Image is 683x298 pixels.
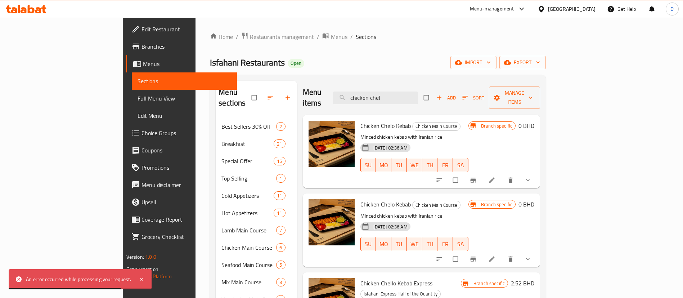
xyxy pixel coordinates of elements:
span: Branch specific [478,123,515,129]
span: Add item [435,92,458,103]
button: delete [503,172,520,188]
div: Special Offer [221,157,274,165]
a: Promotions [126,159,237,176]
a: Upsell [126,194,237,211]
div: items [274,209,285,217]
a: Full Menu View [132,90,237,107]
span: SU [364,239,373,249]
span: 6 [277,244,285,251]
button: Manage items [489,86,540,109]
div: items [274,157,285,165]
span: Choice Groups [141,129,231,137]
div: Hot Appetizers11 [216,204,297,222]
span: SU [364,160,373,170]
div: Lamb Main Course7 [216,222,297,239]
button: SA [453,237,468,251]
span: 5 [277,262,285,268]
span: Chicken Main Course [413,122,460,130]
div: Breakfast21 [216,135,297,152]
span: Branch specific [471,280,508,287]
h6: 2.52 BHD [511,278,534,288]
button: FR [437,158,453,172]
span: Chicken Main Course [221,243,276,252]
nav: breadcrumb [210,32,546,41]
span: Sort [462,94,484,102]
div: Top Selling1 [216,170,297,187]
div: Mix Main Course3 [216,273,297,291]
div: Seafood Main Course5 [216,256,297,273]
input: search [333,92,418,104]
span: Chicken Chelo Kebab [360,199,411,210]
button: delete [503,251,520,267]
span: Menu disclaimer [141,181,231,189]
span: Grocery Checklist [141,232,231,241]
li: / [350,32,353,41]
span: Edit Menu [138,111,231,120]
span: Best Sellers 30% Off [221,122,276,131]
span: Sort items [458,92,489,103]
button: show more [520,172,537,188]
button: sort-choices [431,172,449,188]
span: SA [456,160,466,170]
div: Menu-management [470,5,514,13]
button: WE [407,158,422,172]
span: MO [379,160,388,170]
span: TU [394,160,404,170]
div: items [276,226,285,235]
button: FR [437,237,453,251]
span: Manage items [495,89,534,107]
span: Select all sections [247,91,262,104]
span: 2 [277,123,285,130]
div: Special Offer15 [216,152,297,170]
span: Lamb Main Course [221,226,276,235]
span: Select to update [449,252,464,266]
button: Branch-specific-item [465,172,482,188]
span: 11 [274,210,285,217]
button: WE [407,237,422,251]
div: Cold Appetizers11 [216,187,297,204]
div: Chicken Main Course [412,201,460,209]
span: Seafood Main Course [221,261,276,269]
span: Menus [331,32,347,41]
button: export [499,56,546,69]
span: WE [410,239,419,249]
h6: 0 BHD [518,199,534,209]
span: TU [394,239,404,249]
h6: 0 BHD [518,121,534,131]
a: Grocery Checklist [126,228,237,245]
span: Add [436,94,456,102]
span: Mix Main Course [221,278,276,286]
button: TU [391,158,407,172]
span: WE [410,160,419,170]
div: items [276,243,285,252]
span: Select section [419,91,435,104]
span: Version: [126,252,144,262]
span: Isfahani Express Half of the Quantity [361,290,440,298]
a: Sections [132,72,237,90]
a: Menus [322,32,347,41]
span: Breakfast [221,139,274,148]
p: Minced chicken kebab with Iranian rice [360,133,468,142]
a: Restaurants management [241,32,314,41]
span: Full Menu View [138,94,231,103]
span: Edit Restaurant [141,25,231,34]
span: SA [456,239,466,249]
a: Edit menu item [488,177,497,184]
button: import [450,56,496,69]
a: Coupons [126,142,237,159]
div: Open [288,59,304,68]
div: Chicken Main Course [412,122,460,131]
span: FR [440,239,450,249]
span: Chicken Main Course [413,201,460,209]
span: Cold Appetizers [221,191,274,200]
span: 3 [277,279,285,286]
button: Sort [460,92,486,103]
div: Chicken Main Course6 [216,239,297,256]
div: An error occurred while processing your request. [26,275,131,283]
span: export [505,58,540,67]
span: Select to update [449,173,464,187]
span: FR [440,160,450,170]
span: 15 [274,158,285,165]
a: Edit menu item [488,255,497,263]
div: [GEOGRAPHIC_DATA] [548,5,596,13]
